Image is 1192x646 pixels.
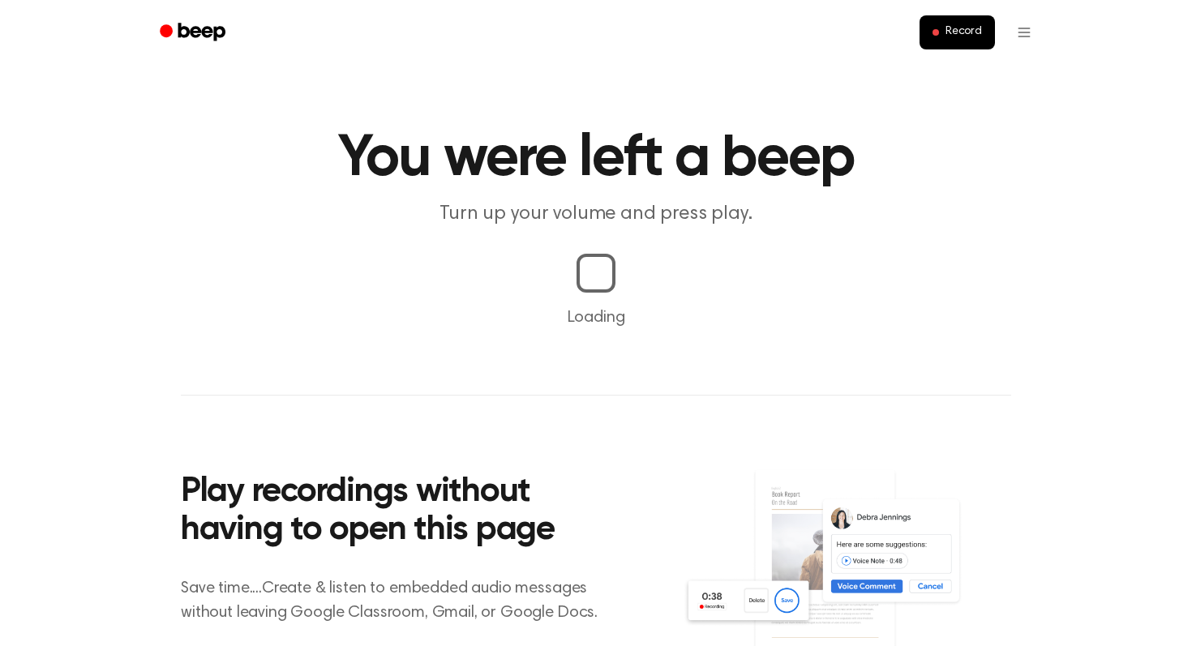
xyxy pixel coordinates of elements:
span: Record [945,25,982,40]
a: Beep [148,17,240,49]
button: Open menu [1005,13,1044,52]
p: Loading [19,306,1173,330]
p: Save time....Create & listen to embedded audio messages without leaving Google Classroom, Gmail, ... [181,576,618,625]
h1: You were left a beep [181,130,1011,188]
h2: Play recordings without having to open this page [181,473,618,550]
p: Turn up your volume and press play. [285,201,907,228]
button: Record [920,15,995,49]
